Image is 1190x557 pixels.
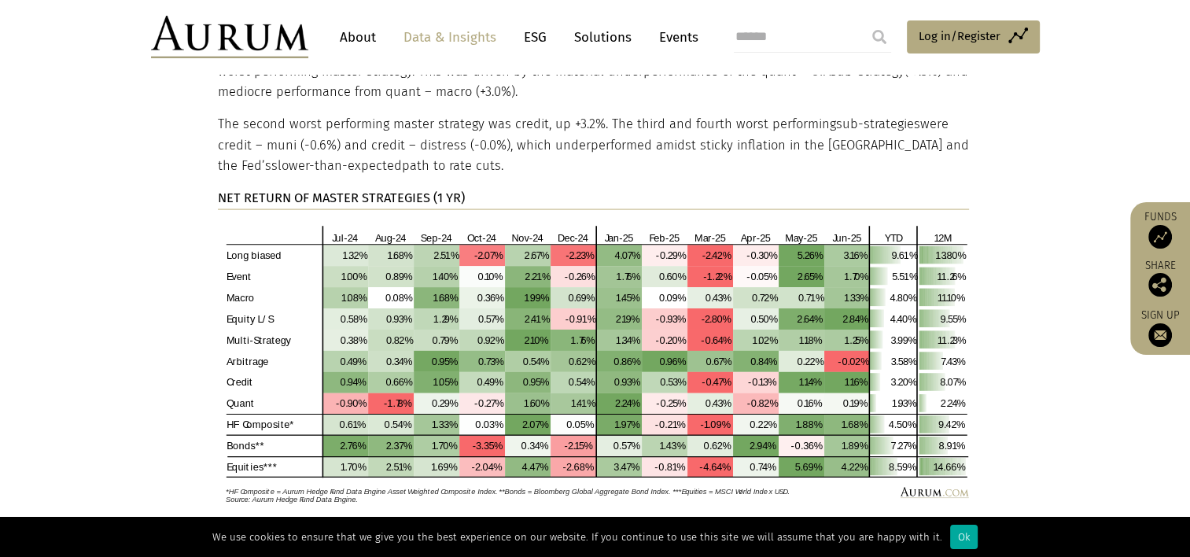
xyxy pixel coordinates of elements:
img: Sign up to our newsletter [1148,323,1172,347]
div: Share [1138,260,1182,297]
a: Funds [1138,210,1182,249]
span: Log in/Register [919,27,1000,46]
a: About [332,23,384,52]
span: sub-strategy [831,64,904,79]
a: Log in/Register [907,20,1040,53]
strong: NET RETURN OF MASTER STRATEGIES (1 YR) [218,190,465,205]
input: Submit [864,21,895,53]
a: Events [651,23,698,52]
img: Share this post [1148,273,1172,297]
div: Ok [950,525,978,549]
img: Access Funds [1148,225,1172,249]
a: Data & Insights [396,23,504,52]
a: Solutions [566,23,639,52]
span: sub-strategies [836,116,920,131]
a: ESG [516,23,554,52]
img: Aurum [151,16,308,58]
p: The second worst performing master strategy was credit, up +3.2%. The third and fourth worst perf... [218,114,969,176]
a: Sign up [1138,308,1182,347]
span: slower-than-expected [271,158,402,173]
